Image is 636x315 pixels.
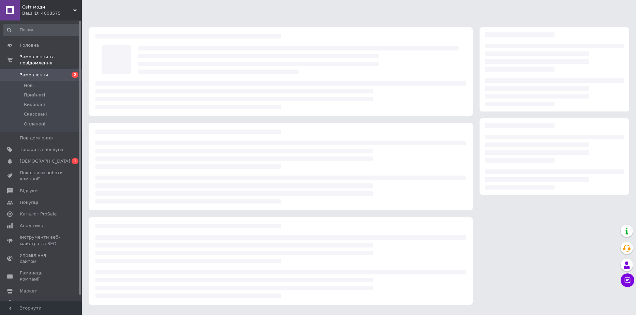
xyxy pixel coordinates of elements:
[20,223,43,229] span: Аналітика
[20,199,38,206] span: Покупці
[20,188,37,194] span: Відгуки
[20,270,63,282] span: Гаманець компанії
[20,300,55,306] span: Налаштування
[72,158,78,164] span: 1
[24,102,45,108] span: Виконані
[20,147,63,153] span: Товари та послуги
[24,111,47,117] span: Скасовані
[20,42,39,48] span: Головна
[621,273,634,287] button: Чат з покупцем
[24,121,45,127] span: Оплачені
[20,54,82,66] span: Замовлення та повідомлення
[20,288,37,294] span: Маркет
[20,211,57,217] span: Каталог ProSale
[20,135,53,141] span: Повідомлення
[20,158,70,164] span: [DEMOGRAPHIC_DATA]
[20,252,63,265] span: Управління сайтом
[20,170,63,182] span: Показники роботи компанії
[20,234,63,246] span: Інструменти веб-майстра та SEO
[22,4,73,10] span: Світ моди
[22,10,82,16] div: Ваш ID: 4008575
[20,72,48,78] span: Замовлення
[3,24,80,36] input: Пошук
[24,82,34,89] span: Нові
[72,72,78,78] span: 2
[24,92,45,98] span: Прийняті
